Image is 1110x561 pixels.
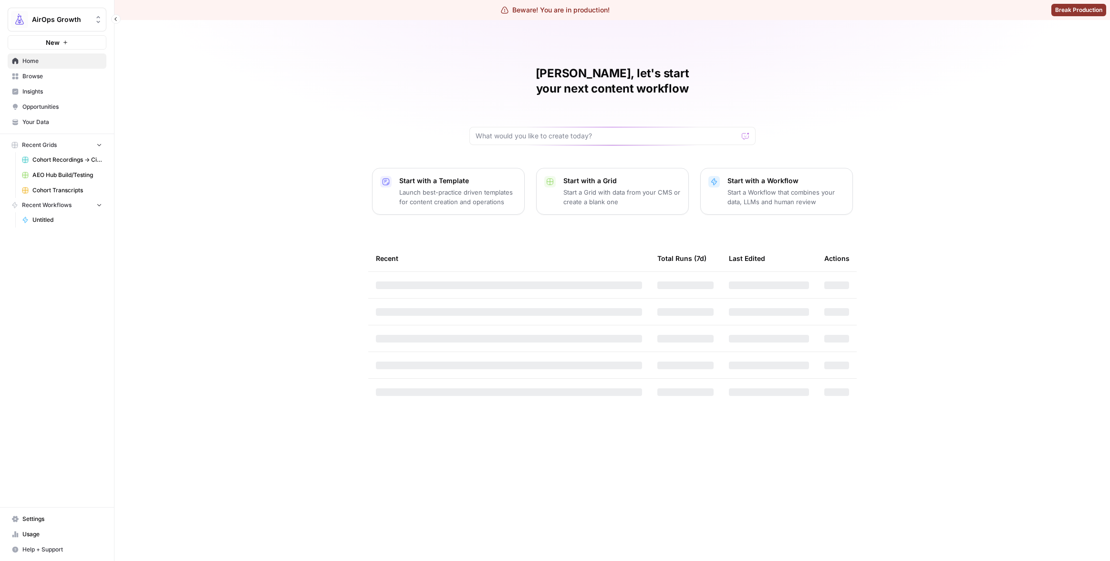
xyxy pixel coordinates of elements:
span: Your Data [22,118,102,126]
a: Cohort Recordings -> Circle Automation [18,152,106,167]
a: Settings [8,511,106,527]
a: Untitled [18,212,106,228]
span: Break Production [1055,6,1102,14]
p: Launch best-practice driven templates for content creation and operations [399,187,517,207]
a: Your Data [8,114,106,130]
button: Start with a TemplateLaunch best-practice driven templates for content creation and operations [372,168,525,215]
a: Browse [8,69,106,84]
p: Start a Workflow that combines your data, LLMs and human review [727,187,845,207]
p: Start with a Workflow [727,176,845,186]
span: AEO Hub Build/Testing [32,171,102,179]
div: Actions [824,245,850,271]
p: Start a Grid with data from your CMS or create a blank one [563,187,681,207]
a: Usage [8,527,106,542]
div: Last Edited [729,245,765,271]
div: Recent [376,245,642,271]
span: Usage [22,530,102,539]
span: Cohort Transcripts [32,186,102,195]
h1: [PERSON_NAME], let's start your next content workflow [469,66,756,96]
div: Beware! You are in production! [501,5,610,15]
span: Insights [22,87,102,96]
span: Untitled [32,216,102,224]
span: Settings [22,515,102,523]
div: Total Runs (7d) [657,245,706,271]
button: New [8,35,106,50]
button: Break Production [1051,4,1106,16]
button: Recent Grids [8,138,106,152]
p: Start with a Template [399,176,517,186]
a: AEO Hub Build/Testing [18,167,106,183]
a: Opportunities [8,99,106,114]
input: What would you like to create today? [476,131,738,141]
span: Browse [22,72,102,81]
span: Opportunities [22,103,102,111]
span: New [46,38,60,47]
button: Start with a GridStart a Grid with data from your CMS or create a blank one [536,168,689,215]
a: Home [8,53,106,69]
a: Insights [8,84,106,99]
button: Help + Support [8,542,106,557]
a: Cohort Transcripts [18,183,106,198]
button: Workspace: AirOps Growth [8,8,106,31]
img: AirOps Growth Logo [11,11,28,28]
span: Home [22,57,102,65]
span: Cohort Recordings -> Circle Automation [32,156,102,164]
span: AirOps Growth [32,15,90,24]
button: Recent Workflows [8,198,106,212]
span: Recent Grids [22,141,57,149]
p: Start with a Grid [563,176,681,186]
span: Recent Workflows [22,201,72,209]
button: Start with a WorkflowStart a Workflow that combines your data, LLMs and human review [700,168,853,215]
span: Help + Support [22,545,102,554]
